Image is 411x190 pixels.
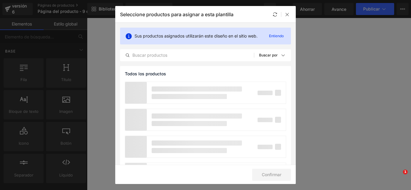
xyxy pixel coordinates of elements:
[259,53,278,57] font: Buscar por
[252,169,291,181] button: Confirmar
[120,11,233,17] font: Seleccione productos para asignar a esta plantilla
[404,170,406,174] font: 1
[125,71,166,76] font: Todos los productos
[120,52,254,59] input: Buscar productos
[262,172,281,177] font: Confirmar
[134,33,258,38] font: Sus productos asignados utilizarán este diseño en el sitio web.
[391,170,405,184] iframe: Chat en vivo de Intercom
